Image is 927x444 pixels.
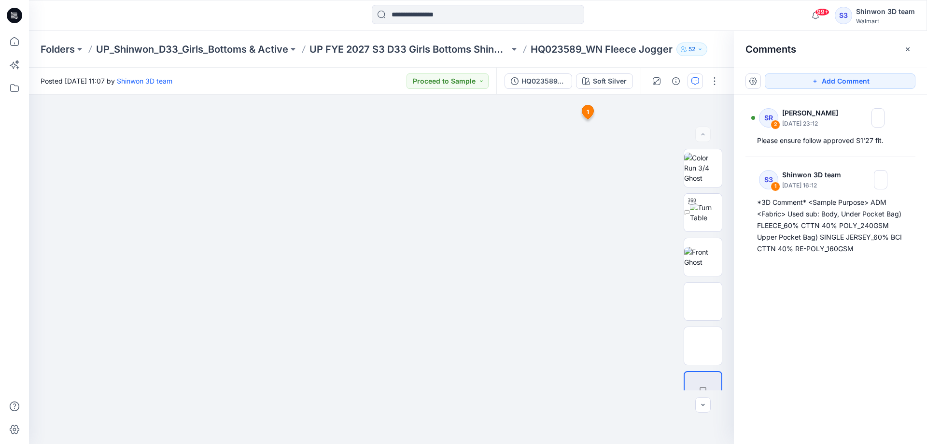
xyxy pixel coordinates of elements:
[856,6,915,17] div: Shinwon 3D team
[593,76,627,86] div: Soft Silver
[684,247,722,267] img: Front Ghost
[668,73,684,89] button: Details
[757,135,904,146] div: Please ensure follow approved S1'27 fit.
[782,107,844,119] p: [PERSON_NAME]
[835,7,852,24] div: S3
[782,169,847,181] p: Shinwon 3D team
[684,153,722,183] img: Color Run 3/4 Ghost
[856,17,915,25] div: Walmart
[688,44,695,55] p: 52
[690,202,722,223] img: Turn Table
[815,8,829,16] span: 99+
[531,43,673,56] p: HQ023589_WN Fleece Jogger
[745,43,796,55] h2: Comments
[759,170,778,189] div: S3
[765,73,915,89] button: Add Comment
[309,43,509,56] a: UP FYE 2027 S3 D33 Girls Bottoms Shinwon
[576,73,633,89] button: Soft Silver
[782,119,844,129] p: [DATE] 23:12
[117,77,172,85] a: Shinwon 3D team
[771,182,780,191] div: 1
[771,120,780,129] div: 2
[782,181,847,190] p: [DATE] 16:12
[41,43,75,56] a: Folders
[759,108,778,128] div: SR
[41,76,172,86] span: Posted [DATE] 11:07 by
[676,43,707,56] button: 52
[505,73,572,89] button: HQ023589_ADM_WN Fleece Jogger
[757,197,904,255] div: *3D Comment* <Sample Purpose> ADM <Fabric> Used sub: Body, Under Pocket Bag) FLEECE_60% CTTN 40% ...
[96,43,288,56] a: UP_Shinwon_D33_Girls_Bottoms & Active
[521,76,566,86] div: HQ023589_ADM_WN Fleece Jogger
